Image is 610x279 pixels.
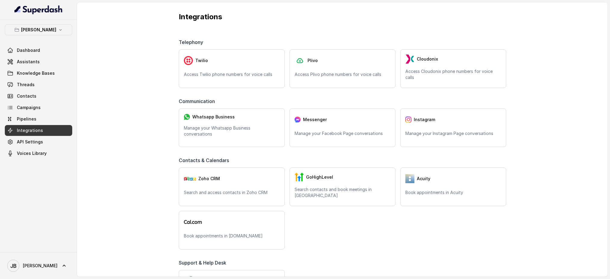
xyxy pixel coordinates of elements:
[10,263,17,269] text: JB
[17,82,35,88] span: Threads
[17,139,43,145] span: API Settings
[5,257,72,274] a: [PERSON_NAME]
[17,70,55,76] span: Knowledge Bases
[5,136,72,147] a: API Settings
[17,105,41,111] span: Campaigns
[17,127,43,133] span: Integrations
[184,125,280,137] p: Manage your Whatsapp Business conversations
[17,93,36,99] span: Contacts
[184,71,280,77] p: Access Twilio phone numbers for voice calls
[295,71,390,77] p: Access Plivo phone numbers for voice calls
[192,114,235,120] span: Whatsapp Business
[417,56,438,62] span: Cloudonix
[17,116,36,122] span: Pipelines
[17,150,47,156] span: Voices Library
[414,117,435,123] span: Instagram
[23,263,57,269] span: [PERSON_NAME]
[184,114,190,120] img: whatsapp.f50b2aaae0bd8934e9105e63dc750668.svg
[179,98,217,105] span: Communication
[184,220,202,224] img: logo.svg
[17,47,40,53] span: Dashboard
[303,117,327,123] span: Messenger
[5,91,72,102] a: Contacts
[295,173,304,182] img: GHL.59f7fa3143240424d279.png
[195,58,208,64] span: Twilio
[405,68,501,80] p: Access Cloudonix phone numbers for voice calls
[295,130,390,136] p: Manage your Facebook Page conversations
[295,117,301,123] img: messenger.2e14a0163066c29f9ca216c7989aa592.svg
[198,176,220,182] span: Zoho CRM
[5,125,72,136] a: Integrations
[5,45,72,56] a: Dashboard
[295,56,305,65] img: plivo.d3d850b57a745af99832d897a96997ac.svg
[405,117,411,123] img: instagram.04eb0078a085f83fc525.png
[405,190,501,196] p: Book appointments in Acuity
[14,5,63,14] img: light.svg
[17,59,40,65] span: Assistants
[21,26,56,33] p: [PERSON_NAME]
[405,55,414,64] img: LzEnlUgADIwsuYwsTIxNLkxQDEyBEgDTDZAMjs1Qgy9jUyMTMxBzEB8uASKBKLgDqFxF08kI1lQAAAABJRU5ErkJggg==
[5,114,72,124] a: Pipelines
[184,177,196,181] img: zohoCRM.b78897e9cd59d39d120b21c64f7c2b3a.svg
[5,56,72,67] a: Assistants
[295,187,390,199] p: Search contacts and book meetings in [GEOGRAPHIC_DATA]
[5,148,72,159] a: Voices Library
[405,130,501,136] p: Manage your Instagram Page conversations
[308,58,318,64] span: Plivo
[184,190,280,196] p: Search and access contacts in Zoho CRM
[417,176,430,182] span: Acuity
[184,56,193,65] img: twilio.7c09a4f4c219fa09ad352260b0a8157b.svg
[5,24,72,35] button: [PERSON_NAME]
[5,79,72,90] a: Threads
[5,102,72,113] a: Campaigns
[184,233,280,239] p: Book appointments in [DOMAIN_NAME]
[179,39,206,46] span: Telephony
[306,174,333,180] span: GoHighLevel
[179,12,506,22] p: Integrations
[5,68,72,79] a: Knowledge Bases
[179,157,231,164] span: Contacts & Calendars
[405,174,414,183] img: 5vvjV8cQY1AVHSZc2N7qU9QabzYIM+zpgiA0bbq9KFoni1IQNE8dHPp0leJjYW31UJeOyZnSBUO77gdMaNhFCgpjLZzFnVhVC...
[179,259,229,266] span: Support & Help Desk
